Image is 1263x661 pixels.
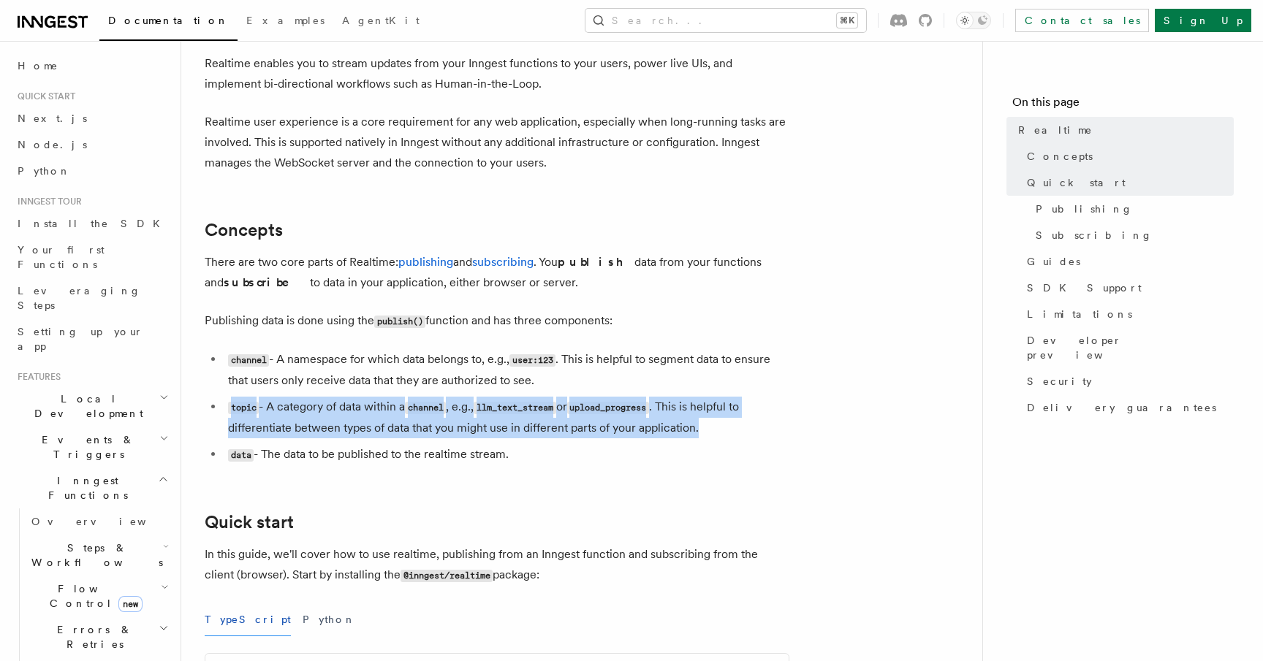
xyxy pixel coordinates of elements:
[474,402,555,414] code: llm_text_stream
[1027,307,1132,321] span: Limitations
[303,603,356,636] button: Python
[1027,254,1080,269] span: Guides
[18,218,169,229] span: Install the SDK
[205,112,789,173] p: Realtime user experience is a core requirement for any web application, especially when long-runn...
[1021,301,1234,327] a: Limitations
[18,58,58,73] span: Home
[567,402,649,414] code: upload_progress
[1015,9,1149,32] a: Contact sales
[224,275,310,289] strong: subscribe
[1021,394,1234,421] a: Delivery guarantees
[401,570,493,582] code: @inngest/realtime
[333,4,428,39] a: AgentKit
[12,105,172,131] a: Next.js
[405,402,446,414] code: channel
[558,255,634,269] strong: publish
[12,91,75,102] span: Quick start
[1030,196,1234,222] a: Publishing
[12,278,172,318] a: Leveraging Steps
[18,165,71,177] span: Python
[398,255,453,269] a: publishing
[1155,9,1251,32] a: Sign Up
[18,285,141,311] span: Leveraging Steps
[205,544,789,586] p: In this guide, we'll cover how to use realtime, publishing from an Inngest function and subscribi...
[18,139,87,150] span: Node.js
[12,131,172,158] a: Node.js
[374,316,425,328] code: publish()
[224,444,789,465] li: - The data to be published to the realtime stream.
[1012,93,1234,117] h4: On this page
[1021,368,1234,394] a: Security
[837,13,857,28] kbd: ⌘K
[472,255,534,269] a: subscribing
[12,391,159,421] span: Local Development
[12,371,61,383] span: Features
[12,210,172,237] a: Install the SDK
[1021,327,1234,368] a: Developer preview
[99,4,238,41] a: Documentation
[26,616,172,657] button: Errors & Retries
[26,540,163,570] span: Steps & Workflows
[205,220,283,240] a: Concepts
[12,237,172,278] a: Your first Functions
[1021,248,1234,275] a: Guides
[1021,275,1234,301] a: SDK Support
[246,15,325,26] span: Examples
[205,53,789,94] p: Realtime enables you to stream updates from your Inngest functions to your users, power live UIs,...
[26,535,172,576] button: Steps & Workflows
[342,15,420,26] span: AgentKit
[1027,175,1126,190] span: Quick start
[12,196,82,207] span: Inngest tour
[12,432,159,462] span: Events & Triggers
[18,112,87,124] span: Next.js
[26,576,172,616] button: Flow Controlnew
[12,473,158,503] span: Inngest Functions
[1027,400,1216,415] span: Delivery guarantees
[26,581,161,611] span: Flow Control
[18,244,105,270] span: Your first Functions
[12,158,172,184] a: Python
[205,512,294,532] a: Quick start
[205,310,789,332] p: Publishing data is done using the function and has three components:
[1027,374,1092,389] span: Security
[1027,333,1234,362] span: Developer preview
[205,252,789,293] p: There are two core parts of Realtime: and . You data from your functions and to data in your appl...
[26,622,159,652] span: Errors & Retries
[12,53,172,79] a: Home
[228,449,254,462] code: data
[108,15,229,26] span: Documentation
[205,603,291,636] button: TypeScript
[1030,222,1234,248] a: Subscribing
[228,354,269,367] code: channel
[956,12,991,29] button: Toggle dark mode
[238,4,333,39] a: Examples
[1027,280,1142,295] span: SDK Support
[1036,228,1153,242] span: Subscribing
[118,596,143,612] span: new
[1027,149,1093,164] span: Concepts
[1021,143,1234,169] a: Concepts
[12,386,172,427] button: Local Development
[224,349,789,391] li: - A namespace for which data belongs to, e.g., . This is helpful to segment data to ensure that u...
[228,402,259,414] code: topic
[12,427,172,467] button: Events & Triggers
[31,516,182,527] span: Overview
[509,354,555,367] code: user:123
[224,397,789,438] li: - A category of data within a , e.g., or . This is helpful to differentiate between types of data...
[18,326,143,352] span: Setting up your app
[1018,123,1093,137] span: Realtime
[26,508,172,535] a: Overview
[1036,202,1133,216] span: Publishing
[1021,169,1234,196] a: Quick start
[1012,117,1234,143] a: Realtime
[12,318,172,359] a: Setting up your app
[12,467,172,508] button: Inngest Functions
[585,9,866,32] button: Search...⌘K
